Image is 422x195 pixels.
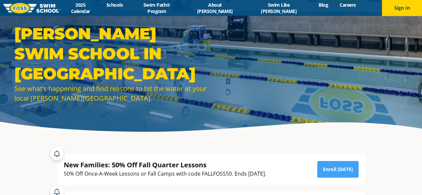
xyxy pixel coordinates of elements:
[14,84,208,103] div: See what’s happening and find reasons to hit the water at your local [PERSON_NAME][GEOGRAPHIC_DATA].
[14,24,208,84] h1: [PERSON_NAME] Swim School in [GEOGRAPHIC_DATA]
[313,2,334,8] a: Blog
[64,169,266,178] div: 50% Off Once-A-Week Lessons or Fall Camps with code FALLFOSS50. Ends [DATE].
[129,2,185,14] a: Swim Path® Program
[334,2,362,8] a: Careers
[185,2,245,14] a: About [PERSON_NAME]
[101,2,129,8] a: Schools
[245,2,313,14] a: Swim Like [PERSON_NAME]
[60,2,101,14] a: 2025 Calendar
[317,161,359,178] a: Enroll [DATE]
[64,160,266,169] div: New Families: 50% Off Fall Quarter Lessons
[3,3,60,13] img: FOSS Swim School Logo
